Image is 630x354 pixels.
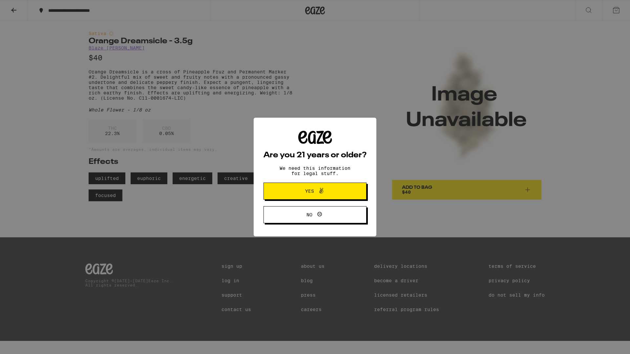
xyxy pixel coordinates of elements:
p: We need this information for legal stuff. [274,166,356,176]
button: Yes [263,183,367,200]
h2: Are you 21 years or older? [263,151,367,159]
button: No [263,206,367,223]
span: Yes [305,189,314,193]
span: No [306,212,312,217]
